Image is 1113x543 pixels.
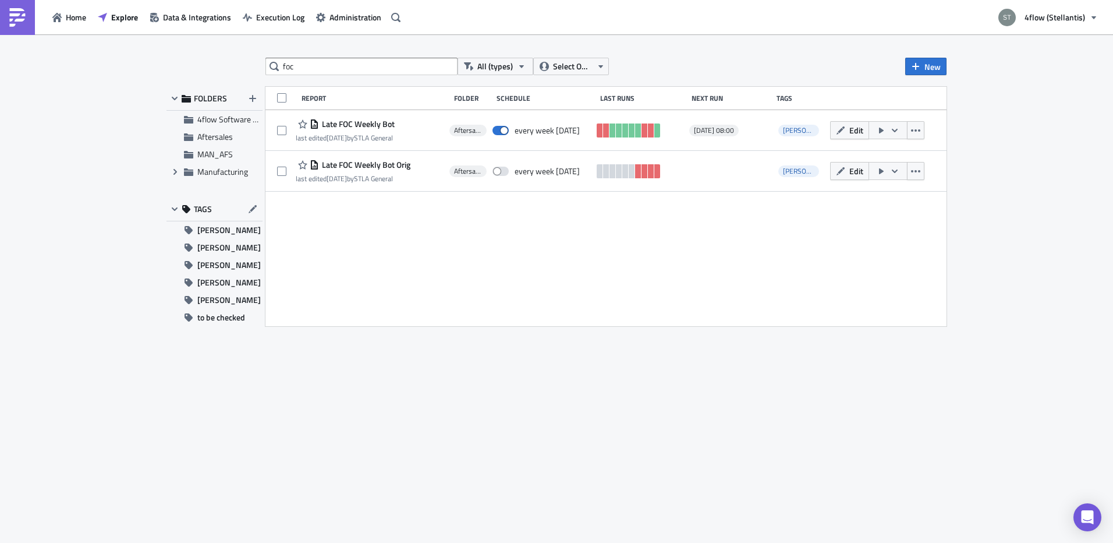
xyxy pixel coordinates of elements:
span: [PERSON_NAME] [197,221,261,239]
span: [PERSON_NAME] [197,239,261,256]
button: Explore [92,8,144,26]
time: 2025-05-26T13:24:39Z [327,173,347,184]
div: Next Run [692,94,771,103]
button: to be checked [166,309,263,326]
time: 2025-08-04T07:14:48Z [327,132,347,143]
span: Late FOC Weekly Bot [319,119,395,129]
div: Open Intercom Messenger [1073,503,1101,531]
img: Avatar [997,8,1017,27]
img: PushMetrics [8,8,27,27]
button: [PERSON_NAME] [166,256,263,274]
span: [PERSON_NAME] [197,274,261,291]
span: Manufacturing [197,165,248,178]
span: [PERSON_NAME] [197,256,261,274]
div: Folder [454,94,491,103]
span: TAGS [194,204,212,214]
span: Edit [849,165,863,177]
span: [DATE] 08:00 [694,126,734,135]
button: 4flow (Stellantis) [991,5,1104,30]
span: to be checked [197,309,245,326]
span: 4flow (Stellantis) [1025,11,1085,23]
span: [PERSON_NAME] [783,165,836,177]
button: Execution Log [237,8,310,26]
span: All (types) [477,60,513,73]
span: Aftersales [454,126,482,135]
span: Execution Log [256,11,304,23]
button: Data & Integrations [144,8,237,26]
input: Search Reports [265,58,458,75]
div: Last Runs [600,94,686,103]
button: Select Owner [533,58,609,75]
div: Report [302,94,448,103]
button: [PERSON_NAME] [166,221,263,239]
button: Administration [310,8,387,26]
span: 4flow Software KAM [197,113,269,125]
button: Edit [830,162,869,180]
div: every week on Monday [515,166,580,177]
span: MAN_AFS [197,148,233,160]
span: t.bilek [778,125,819,136]
span: Administration [329,11,381,23]
span: New [924,61,941,73]
span: FOLDERS [194,93,227,104]
span: Edit [849,124,863,136]
button: [PERSON_NAME] [166,291,263,309]
div: Tags [777,94,825,103]
span: Aftersales [197,131,233,143]
span: Data & Integrations [163,11,231,23]
span: Select Owner [553,60,592,73]
div: every week on Monday [515,125,580,136]
button: All (types) [458,58,533,75]
span: [PERSON_NAME] [783,125,836,136]
button: [PERSON_NAME] [166,274,263,291]
div: last edited by STLA General [296,174,410,183]
span: Home [66,11,86,23]
span: Explore [111,11,138,23]
span: t.bilek [778,165,819,177]
span: Aftersales [454,167,482,176]
button: Edit [830,121,869,139]
div: last edited by STLA General [296,133,395,142]
span: [PERSON_NAME] [197,291,261,309]
button: Home [47,8,92,26]
button: New [905,58,947,75]
span: Late FOC Weekly Bot Orig [319,160,410,170]
div: Schedule [497,94,594,103]
button: [PERSON_NAME] [166,239,263,256]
